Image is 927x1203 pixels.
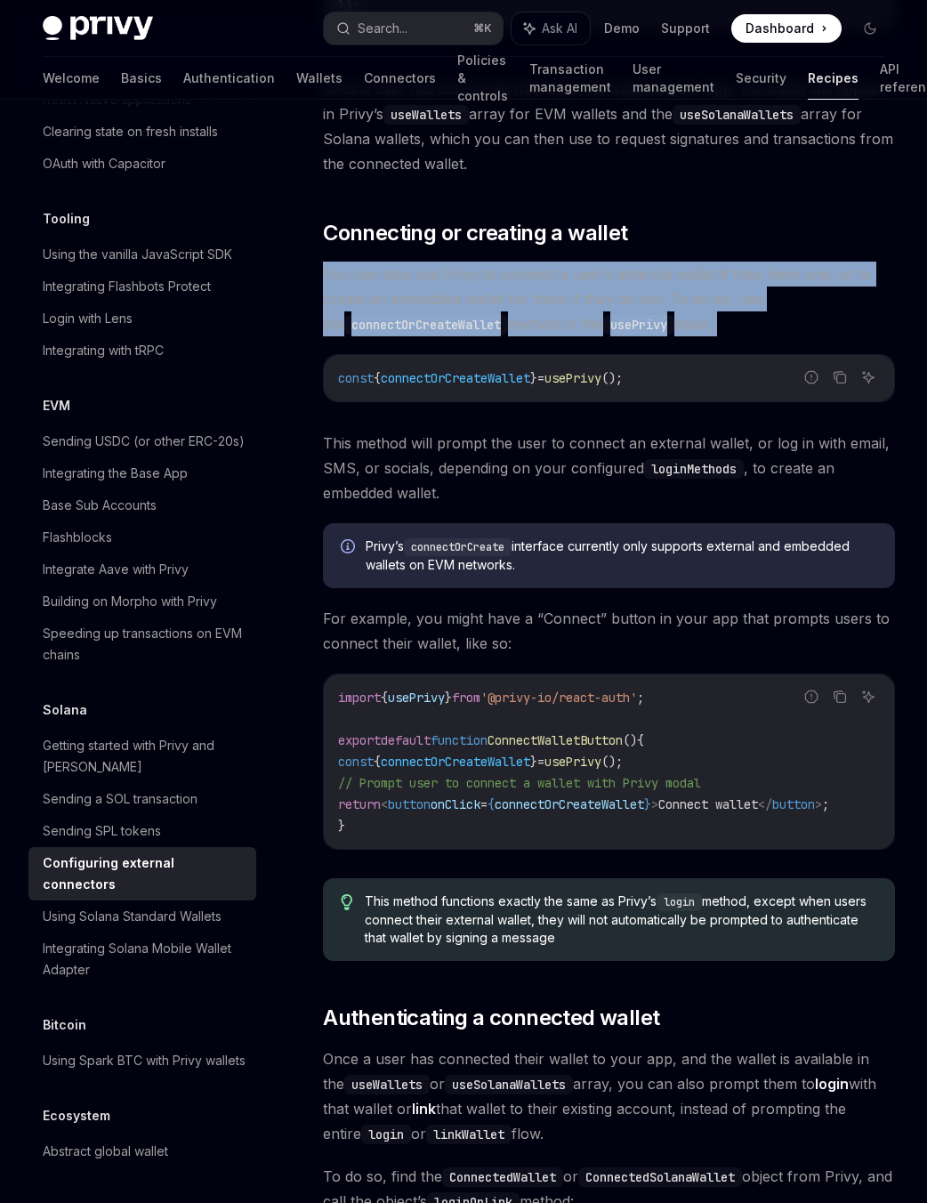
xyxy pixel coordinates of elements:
a: Speeding up transactions on EVM chains [28,618,256,671]
button: Report incorrect code [800,685,823,708]
code: connectOrCreateWallet [344,315,508,335]
span: Once a user has connected their external wallet to your app, the wallet will appear in Privy’s ar... [323,77,895,176]
div: Using Spark BTC with Privy wallets [43,1050,246,1071]
span: Ask AI [542,20,577,37]
a: Using Spark BTC with Privy wallets [28,1045,256,1077]
a: Recipes [808,57,858,100]
span: For example, you might have a “Connect” button in your app that prompts users to connect their wa... [323,606,895,656]
a: OAuth with Capacitor [28,148,256,180]
code: ConnectedSolanaWallet [578,1167,742,1187]
a: Integrating with tRPC [28,335,256,367]
a: Base Sub Accounts [28,489,256,521]
span: Dashboard [746,20,814,37]
button: Copy the contents from the code block [828,685,851,708]
code: usePrivy [603,315,674,335]
a: Integrating Flashbots Protect [28,270,256,303]
span: from [452,690,480,706]
button: Toggle dark mode [856,14,884,43]
span: { [488,796,495,812]
img: dark logo [43,16,153,41]
span: usePrivy [388,690,445,706]
a: Clearing state on fresh installs [28,116,256,148]
a: Welcome [43,57,100,100]
div: Abstract global wallet [43,1141,168,1162]
span: < [381,796,388,812]
span: Connecting or creating a wallet [323,219,627,247]
span: const [338,370,374,386]
a: Wallets [296,57,343,100]
span: usePrivy [544,754,601,770]
span: connectOrCreateWallet [381,754,530,770]
a: Using the vanilla JavaScript SDK [28,238,256,270]
span: } [445,690,452,706]
span: ⌘ K [473,21,492,36]
span: } [530,754,537,770]
span: This method will prompt the user to connect an external wallet, or log in with email, SMS, or soc... [323,431,895,505]
span: default [381,732,431,748]
div: OAuth with Capacitor [43,153,165,174]
code: useWallets [344,1075,430,1094]
span: (); [601,370,623,386]
span: function [431,732,488,748]
div: Sending a SOL transaction [43,788,197,810]
code: useSolanaWallets [445,1075,573,1094]
div: Using the vanilla JavaScript SDK [43,244,232,265]
div: Login with Lens [43,308,133,329]
button: Ask AI [512,12,590,44]
span: { [374,754,381,770]
span: Authenticating a connected wallet [323,1004,659,1032]
a: Flashblocks [28,521,256,553]
svg: Info [341,539,359,557]
h5: EVM [43,395,70,416]
a: Demo [604,20,640,37]
span: } [530,370,537,386]
span: (); [601,754,623,770]
div: Sending SPL tokens [43,820,161,842]
span: ; [822,796,829,812]
code: login [657,893,702,911]
strong: link [412,1100,436,1118]
a: User management [633,57,714,100]
span: You can also use Privy to connect a user’s external wallet if they have one, or to create an embe... [323,262,895,336]
div: Integrating with tRPC [43,340,164,361]
span: Once a user has connected their wallet to your app, and the wallet is available in the or array, ... [323,1046,895,1146]
a: Sending USDC (or other ERC-20s) [28,425,256,457]
a: Connectors [364,57,436,100]
span: usePrivy [544,370,601,386]
span: connectOrCreateWallet [495,796,644,812]
div: Search... [358,18,407,39]
div: Getting started with Privy and [PERSON_NAME] [43,735,246,778]
div: Using Solana Standard Wallets [43,906,222,927]
span: import [338,690,381,706]
a: Integrate Aave with Privy [28,553,256,585]
div: Integrating Solana Mobile Wallet Adapter [43,938,246,981]
a: Policies & controls [457,57,508,100]
div: Integrating the Base App [43,463,188,484]
a: Integrating the Base App [28,457,256,489]
span: </ [758,796,772,812]
span: connectOrCreateWallet [381,370,530,386]
span: { [637,732,644,748]
span: // Prompt user to connect a wallet with Privy modal [338,775,701,791]
h5: Bitcoin [43,1014,86,1036]
span: > [815,796,822,812]
a: Sending a SOL transaction [28,783,256,815]
span: Connect wallet [658,796,758,812]
button: Report incorrect code [800,366,823,389]
code: loginMethods [644,459,744,479]
svg: Tip [341,894,353,910]
span: ; [637,690,644,706]
strong: login [815,1075,849,1093]
a: Support [661,20,710,37]
code: linkWallet [426,1125,512,1144]
span: export [338,732,381,748]
span: } [338,818,345,834]
span: button [772,796,815,812]
div: Flashblocks [43,527,112,548]
a: Transaction management [529,57,611,100]
a: Dashboard [731,14,842,43]
div: Building on Morpho with Privy [43,591,217,612]
div: Integrating Flashbots Protect [43,276,211,297]
span: = [537,370,544,386]
a: Authentication [183,57,275,100]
